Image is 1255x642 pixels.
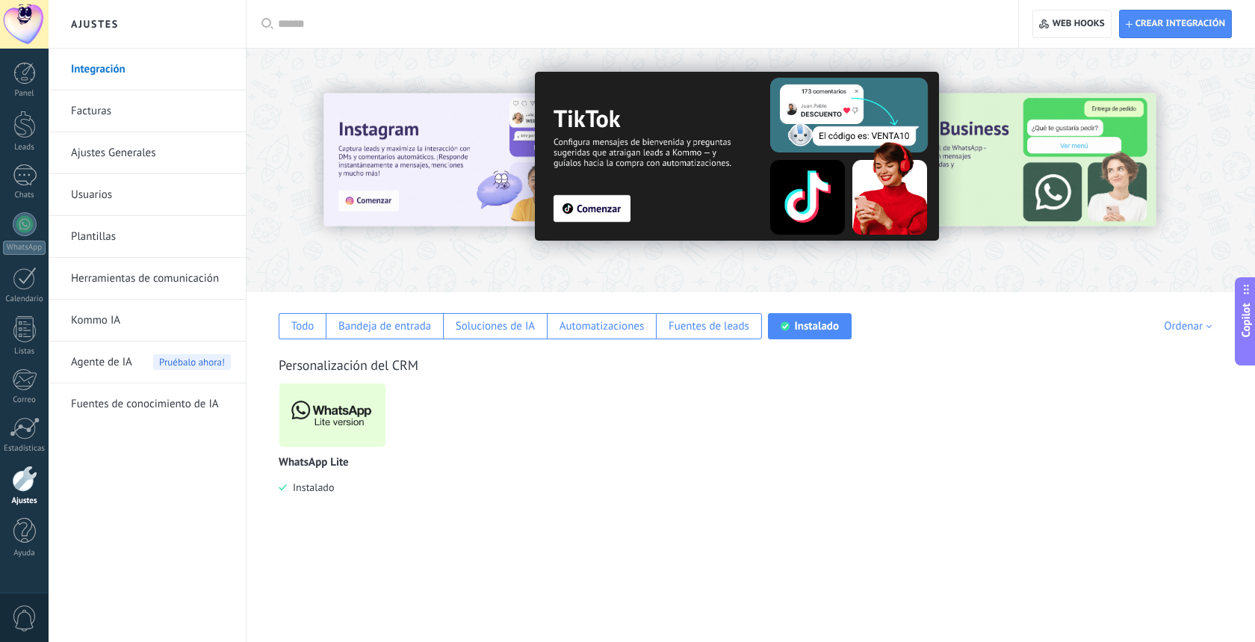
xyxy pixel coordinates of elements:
a: Agente de IAPruébalo ahora! [71,342,231,383]
button: Crear integración [1119,10,1232,38]
li: Plantillas [49,216,246,258]
div: Ayuda [3,549,46,558]
div: Automatizaciones [560,319,645,333]
li: Ajustes Generales [49,132,246,174]
p: WhatsApp Lite [279,457,349,469]
a: Ajustes Generales [71,132,231,174]
div: Chats [3,191,46,200]
a: Facturas [71,90,231,132]
a: Plantillas [71,216,231,258]
div: Leads [3,143,46,152]
button: Web hooks [1032,10,1111,38]
a: Integración [71,49,231,90]
li: Usuarios [49,174,246,216]
span: Agente de IA [71,342,132,383]
li: Integración [49,49,246,90]
div: Soluciones de IA [456,319,535,333]
div: Ajustes [3,496,46,506]
div: WhatsApp [3,241,46,255]
div: Estadísticas [3,444,46,454]
div: Todo [291,319,314,333]
a: Fuentes de conocimiento de IA [71,383,231,425]
img: Slide 3 [838,93,1156,226]
span: Crear integración [1135,18,1225,30]
li: Kommo IA [49,300,246,342]
div: Panel [3,89,46,99]
div: Correo [3,395,46,405]
div: Instalado [795,319,839,333]
div: Fuentes de leads [669,319,749,333]
span: Web hooks [1053,18,1105,30]
div: Bandeja de entrada [338,319,431,333]
img: Slide 2 [535,72,939,241]
img: logo_main.png [279,379,385,451]
div: Listas [3,347,46,357]
div: Calendario [3,294,46,304]
div: Ordenar [1164,319,1217,333]
li: Facturas [49,90,246,132]
span: Instalado [287,481,334,494]
a: Kommo IA [71,300,231,342]
span: Copilot [1239,303,1254,337]
img: Slide 1 [323,93,642,226]
li: Agente de IA [49,342,246,383]
a: Personalización del CRM [279,357,418,374]
li: Herramientas de comunicación [49,258,246,300]
li: Fuentes de conocimiento de IA [49,383,246,425]
a: Herramientas de comunicación [71,258,231,300]
div: WhatsApp Lite [279,383,397,516]
span: Pruébalo ahora! [153,354,231,370]
a: Usuarios [71,174,231,216]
